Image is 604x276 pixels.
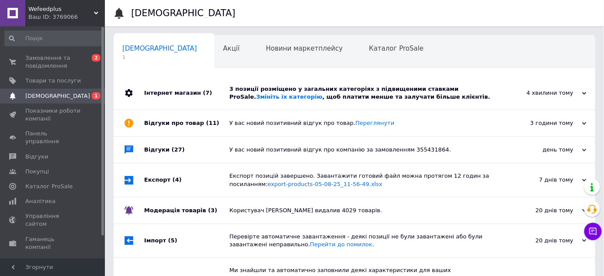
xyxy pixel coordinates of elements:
span: Каталог ProSale [25,183,73,190]
div: Відгуки про товар [144,110,229,136]
div: 20 днів тому [499,207,587,214]
div: Інтернет магазин [144,76,229,110]
span: Акції [223,45,240,52]
div: 20 днів тому [499,237,587,245]
div: Експорт [144,163,229,197]
span: (3) [208,207,217,214]
div: 3 позиції розміщено у загальних категоріях з підвищеними ставками ProSale. , щоб платити менше та... [229,85,499,101]
span: Wefeedрlus [28,5,94,13]
input: Пошук [4,31,103,46]
div: У вас новий позитивний відгук про товар. [229,119,499,127]
span: (4) [173,176,182,183]
div: Ваш ID: 3769066 [28,13,105,21]
span: Замовлення та повідомлення [25,54,81,70]
span: Покупці [25,168,49,176]
button: Чат з покупцем [584,223,602,240]
div: 3 години тому [499,119,587,127]
span: (7) [203,90,212,96]
span: 2 [92,54,101,62]
a: Переглянути [355,120,394,126]
span: (5) [168,237,177,244]
a: Змініть їх категорію [256,93,322,100]
span: Гаманець компанії [25,235,81,251]
span: (11) [206,120,219,126]
span: (27) [172,146,185,153]
span: 1 [92,92,101,100]
div: Модерація товарів [144,197,229,224]
div: 4 хвилини тому [499,89,587,97]
span: 1 [122,54,197,61]
a: Перейти до помилок [310,241,372,248]
div: Відгуки [144,137,229,163]
div: Експорт позицій завершено. Завантажити готовий файл можна протягом 12 годин за посиланням: [229,172,499,188]
span: Показники роботи компанії [25,107,81,123]
span: Панель управління [25,130,81,145]
span: Каталог ProSale [369,45,423,52]
span: Аналітика [25,197,56,205]
div: Перевірте автоматичне завантаження - деякі позиції не були завантажені або були завантажені непра... [229,233,499,248]
span: [DEMOGRAPHIC_DATA] [25,92,90,100]
span: [DEMOGRAPHIC_DATA] [122,45,197,52]
div: день тому [499,146,587,154]
span: Новини маркетплейсу [266,45,343,52]
div: Користувач [PERSON_NAME] видалив 4029 товарів. [229,207,499,214]
h1: [DEMOGRAPHIC_DATA] [131,8,236,18]
span: Маркет [25,258,48,266]
div: Імпорт [144,224,229,257]
span: Товари та послуги [25,77,81,85]
a: export-products-05-08-25_11-56-49.xlsx [267,181,382,187]
div: У вас новий позитивний відгук про компанію за замовленням 355431864. [229,146,499,154]
div: 7 днів тому [499,176,587,184]
span: Відгуки [25,153,48,161]
span: Управління сайтом [25,212,81,228]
